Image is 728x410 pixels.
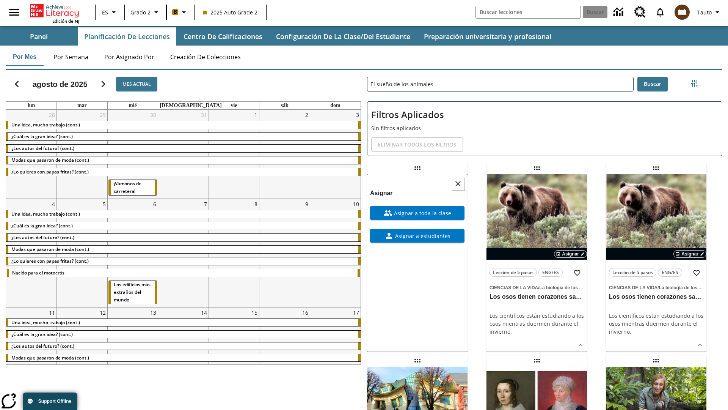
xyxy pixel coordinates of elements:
button: Abrir el menú lateral [3,1,25,24]
span: Nacido para el motocrós [12,270,64,276]
button: Cerrar [452,177,464,190]
td: 11 de agosto de 2025 [6,307,57,396]
div: Una idea, mucho trabajo (cont.) [6,210,361,218]
button: Ver más [575,339,586,351]
td: 30 de julio de 2025 [107,110,158,199]
td: 8 de agosto de 2025 [209,199,259,307]
button: Perfil/Configuración [694,5,725,19]
button: Escoja un nuevo avatar [670,2,694,22]
a: 2 de agosto de 2025 [304,110,310,120]
a: 16 de agosto de 2025 [301,307,310,318]
a: Centro de recursos, Se abrirá en una pestaña nueva. [630,2,650,22]
input: Buscar campo [476,6,581,18]
input: Buscar lecciones [367,77,633,91]
td: 12 de agosto de 2025 [57,307,108,396]
span: Tema: Ciencias de la Vida/La biología de los sistemas humanos y la salud [490,283,584,292]
button: Añadir a mis Favoritas [690,266,703,280]
a: viernes [229,102,238,109]
div: Una idea, mucho trabajo (cont.) [6,319,361,326]
span: B [174,7,177,17]
a: 8 de agosto de 2025 [253,199,259,209]
span: Modas que pasaron de moda (cont.) [11,355,89,361]
span: Asignar a toda la clase [392,209,451,217]
td: 10 de agosto de 2025 [310,199,361,307]
a: 28 de julio de 2025 [47,110,56,120]
a: 7 de agosto de 2025 [202,199,209,209]
h2: Filtros Aplicados [371,106,718,124]
span: Grado 2 [130,8,151,16]
p: Los científicos están estudiando a los osos mientras duermen durante el invierno. [490,312,584,336]
button: Grado: Grado 2, Elige un grado [127,5,164,19]
button: Support Offline [23,393,77,410]
a: 29 de julio de 2025 [98,110,107,120]
div: Lección arrastrable: Los edificios más extraños del mundo [411,355,424,367]
a: 14 de agosto de 2025 [199,307,209,318]
a: 12 de agosto de 2025 [98,307,107,318]
a: lunes [26,102,36,109]
span: Una idea, mucho trabajo (cont.) [11,319,80,326]
span: / [657,285,659,290]
button: Boost El color de la clase es anaranjado claro. Cambiar el color de la clase. [169,5,191,19]
div: Filtros Aplicados [367,101,722,156]
span: ES [102,8,108,16]
button: ENG/ES [658,268,682,277]
a: Centro de información [609,2,630,23]
a: 9 de agosto de 2025 [304,199,310,209]
span: Asignar [562,251,579,257]
a: martes [76,102,88,109]
td: 15 de agosto de 2025 [209,307,259,396]
h6: Asignar [370,188,464,199]
div: ¿Los autos del futuro? (cont.) [6,342,361,350]
div: Lección arrastrable: El sueño de los animales [411,162,424,174]
button: ENG/ES [538,268,563,277]
a: 15 de agosto de 2025 [250,307,259,318]
div: lesson details [606,174,706,352]
span: Modas que pasaron de moda (cont.) [11,157,89,163]
button: Centro de calificaciones [177,27,268,46]
td: 2 de agosto de 2025 [259,110,310,199]
span: La biología de los sistemas humanos y la salud [540,285,642,290]
a: Notificaciones [650,2,670,22]
a: 30 de julio de 2025 [149,110,158,120]
a: 4 de agosto de 2025 [50,199,56,209]
div: Los edificios más extraños del mundo [108,281,157,304]
h3: Los osos tienen corazones sanos, pero ¿por qué? [490,293,584,301]
div: Lección arrastrable: La doctora de los perezosos [650,355,662,367]
td: 1 de agosto de 2025 [209,110,259,199]
div: ¿Cuál es la gran idea? (cont.) [6,222,361,230]
div: Una idea, mucho trabajo (cont.) [6,121,361,129]
span: Asignar a estudiantes [394,232,450,240]
button: Lección de 5 pasos [609,268,656,277]
td: 7 de agosto de 2025 [158,199,209,307]
span: ENG/ES [662,268,678,276]
button: Ver más [694,339,706,351]
button: Asignar Elegir fechas [554,250,587,258]
button: Asignar Elegir fechas [673,250,706,258]
button: Panel [1,27,77,46]
h2: agosto de 2025 [33,80,88,89]
div: Portada [30,2,79,24]
a: Portada [30,3,79,18]
span: Tema: Ciencias de la Vida/La biología de los sistemas humanos y la salud [609,283,703,292]
span: Lección de 5 pasos [612,268,653,276]
button: Menú lateral de filtros [687,76,702,91]
span: / [538,285,539,290]
button: Añadir a mis Favoritas [570,266,584,280]
span: Tauto [697,8,712,16]
button: Creación de colecciones [164,48,247,66]
td: 4 de agosto de 2025 [6,199,57,307]
a: 13 de agosto de 2025 [149,307,158,318]
td: 13 de agosto de 2025 [107,307,158,396]
a: 6 de agosto de 2025 [152,199,158,209]
a: sábado [279,102,290,109]
h3: Los osos tienen corazones sanos, pero ¿por qué? [609,293,703,301]
button: Por mes [6,48,44,66]
a: 5 de agosto de 2025 [101,199,107,209]
td: 31 de julio de 2025 [158,110,209,199]
button: Seguir [94,74,113,94]
button: Lenguaje: ES, Selecciona un idioma [98,5,122,19]
span: Asignar [681,251,698,257]
span: ¿Los autos del futuro? (cont.) [11,145,74,151]
span: ENG/ES [542,268,559,276]
a: 3 de agosto de 2025 [355,110,361,120]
